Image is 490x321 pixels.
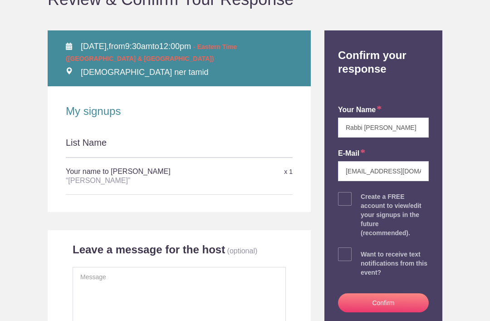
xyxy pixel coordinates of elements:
input: e.g. Julie Farrell [338,118,429,138]
h2: My signups [66,104,293,118]
span: 9:30am [125,42,152,51]
span: - Eastern Time ([GEOGRAPHIC_DATA] & [GEOGRAPHIC_DATA]) [66,43,237,62]
img: Calendar alt [66,43,72,50]
h2: Leave a message for the host [73,243,225,257]
button: Confirm [338,293,429,312]
label: your name [338,105,382,115]
div: Want to receive text notifications from this event? [361,250,429,277]
span: from to [66,42,237,63]
span: [DEMOGRAPHIC_DATA] ner tamid [81,68,208,77]
div: “[PERSON_NAME]” [66,176,217,185]
h5: Your name to [PERSON_NAME] [66,163,217,190]
h2: Confirm your response [331,30,436,76]
input: e.g. julie@gmail.com [338,161,429,181]
div: Create a FREE account to view/edit your signups in the future (recommended). [361,192,429,237]
p: (optional) [227,247,258,255]
span: 12:00pm [159,42,191,51]
label: E-mail [338,148,365,159]
span: [DATE], [81,42,109,51]
div: x 1 [217,164,293,180]
div: List Name [66,136,293,157]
